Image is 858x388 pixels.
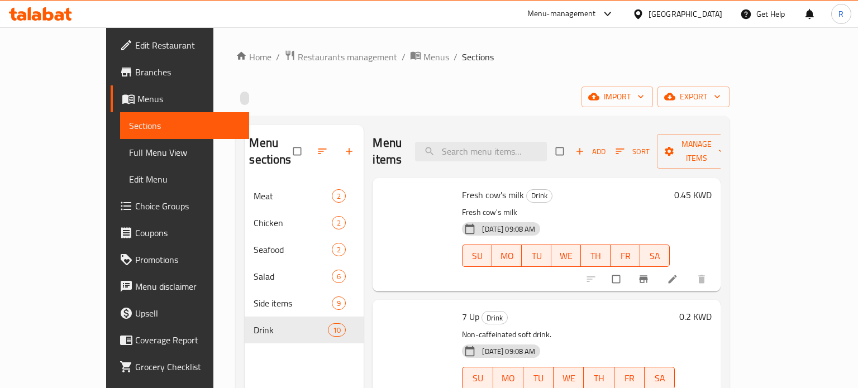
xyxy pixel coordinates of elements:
button: WE [551,245,581,267]
button: SA [640,245,670,267]
span: MO [498,370,519,386]
a: Promotions [111,246,250,273]
span: Edit Restaurant [135,39,241,52]
span: 6 [332,271,345,282]
span: Grocery Checklist [135,360,241,373]
span: Manage items [666,137,727,165]
button: delete [689,267,716,291]
button: Sort [613,143,652,160]
input: search [415,142,547,161]
a: Edit Menu [120,166,250,193]
span: FR [619,370,640,386]
h2: Menu sections [249,135,293,168]
a: Menus [111,85,250,112]
a: Home [236,50,271,64]
span: SA [649,370,670,386]
a: Choice Groups [111,193,250,219]
p: Non-caffeinated soft drink. [462,328,675,342]
span: 2 [332,191,345,202]
span: TH [588,370,609,386]
span: Branches [135,65,241,79]
button: Add [573,143,608,160]
span: import [590,90,644,104]
h2: Menu items [373,135,402,168]
span: TH [585,248,606,264]
a: Menu disclaimer [111,273,250,300]
span: Coverage Report [135,333,241,347]
nav: breadcrumb [236,50,730,64]
span: Choice Groups [135,199,241,213]
span: Salad [254,270,332,283]
span: [DATE] 09:08 AM [478,346,540,357]
div: Seafood2 [245,236,364,263]
div: Drink10 [245,317,364,343]
div: items [332,216,346,229]
span: 10 [328,325,345,336]
a: Branches [111,59,250,85]
span: Sections [462,50,494,64]
span: Add item [573,143,608,160]
span: WE [556,248,576,264]
div: Drink [482,311,508,324]
span: R [838,8,843,20]
span: FR [615,248,636,264]
span: Drink [482,312,507,324]
span: Sections [129,119,241,132]
button: TH [581,245,611,267]
span: export [666,90,721,104]
div: items [332,189,346,203]
button: Manage items [657,134,736,169]
span: Edit Menu [129,173,241,186]
span: 2 [332,245,345,255]
a: Upsell [111,300,250,327]
button: import [581,87,653,107]
span: Coupons [135,226,241,239]
span: Sort items [608,143,657,160]
span: Sort sections [310,139,337,164]
div: items [332,296,346,310]
span: SU [467,370,488,386]
div: Salad6 [245,263,364,290]
span: TU [528,370,549,386]
button: export [657,87,730,107]
div: Side items9 [245,290,364,317]
div: items [332,243,346,256]
span: Select all sections [287,141,310,162]
span: 7 Up [462,308,479,325]
a: Grocery Checklist [111,353,250,380]
a: Edit menu item [667,274,680,285]
span: WE [558,370,579,386]
span: Menu disclaimer [135,280,241,293]
a: Full Menu View [120,139,250,166]
span: TU [526,248,547,264]
span: 9 [332,298,345,309]
span: Side items [254,296,332,310]
div: Meat2 [245,183,364,209]
button: MO [492,245,522,267]
span: Select section [549,141,573,162]
a: Restaurants management [284,50,397,64]
span: Menus [137,92,241,106]
span: Meat [254,189,332,203]
span: Add [575,145,606,158]
button: FR [611,245,640,267]
span: Promotions [135,253,241,266]
span: Menus [423,50,449,64]
li: / [276,50,280,64]
a: Coupons [111,219,250,246]
span: Restaurants management [298,50,397,64]
span: Drink [254,323,328,337]
span: Chicken [254,216,332,229]
p: Fresh cow's milk [462,205,670,219]
div: Seafood [254,243,332,256]
li: / [454,50,457,64]
span: 2 [332,218,345,228]
nav: Menu sections [245,178,364,348]
span: Upsell [135,306,241,320]
span: Select to update [606,269,629,290]
div: Drink [526,189,552,203]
